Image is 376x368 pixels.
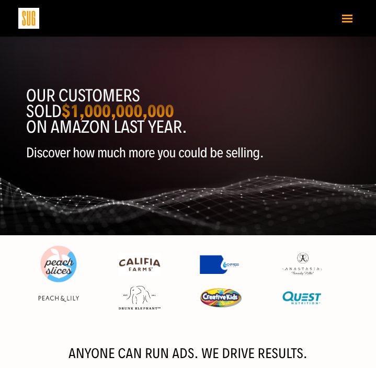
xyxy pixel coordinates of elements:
strong: $1,000,000,000 [61,100,174,122]
img: Express Water [200,255,242,274]
img: Peach & Lily [38,295,79,302]
h1: Our customers sold on Amazon last year. [26,88,350,135]
img: Anastasia Beverly Hills [281,252,323,277]
h2: Anyone can run ads. We drive results. [18,347,358,360]
img: Califia Farms [119,254,161,275]
img: Peach Slices [38,244,79,285]
img: Quest Nutriton [281,287,323,309]
button: Toggle navigation [337,9,358,27]
img: Drunk Elephant [119,286,161,310]
p: Discover how much more you could be selling. [26,145,350,160]
img: Creative Kids [200,288,242,307]
img: Sug [18,8,39,29]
